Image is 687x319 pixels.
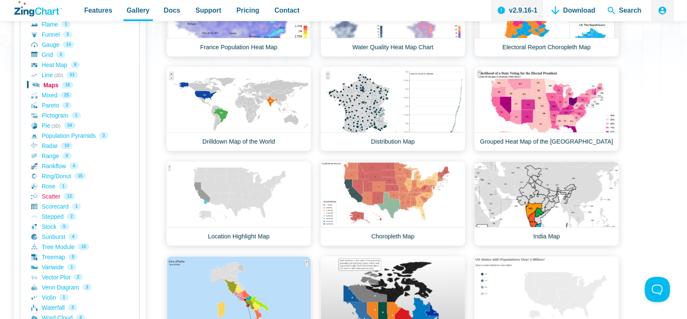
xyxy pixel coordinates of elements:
[84,5,112,16] span: Features
[195,5,221,16] span: Support
[166,161,311,246] a: Location Highlight Map
[645,277,670,302] iframe: Toggle Customer Support
[164,5,180,16] span: Docs
[14,1,62,16] a: ZingChart Logo. Click to return to the homepage
[275,5,300,16] span: Contact
[166,67,311,151] a: Drilldown Map of the World
[474,161,619,246] a: India Map
[321,67,465,151] a: Distribution Map
[474,67,619,151] a: Grouped Heat Map of the [GEOGRAPHIC_DATA]
[236,5,259,16] span: Pricing
[321,161,465,246] a: Choropleth Map
[127,5,150,16] span: Gallery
